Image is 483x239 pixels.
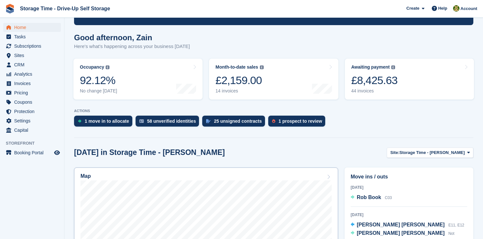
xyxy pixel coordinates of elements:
[357,195,381,200] span: Rob Book
[14,107,53,116] span: Protection
[387,148,473,158] button: Site: Storage Time - [PERSON_NAME]
[74,43,190,50] p: Here's what's happening across your business [DATE]
[206,119,211,123] img: contract_signature_icon-13c848040528278c33f63329250d36e43548de30e8caae1d1a13099fd9432cc5.svg
[14,51,53,60] span: Sites
[351,185,467,190] div: [DATE]
[6,140,64,147] span: Storefront
[268,116,328,130] a: 1 prospect to review
[357,222,445,227] span: [PERSON_NAME] [PERSON_NAME]
[3,88,61,97] a: menu
[14,23,53,32] span: Home
[14,98,53,107] span: Coupons
[351,64,390,70] div: Awaiting payment
[3,60,61,69] a: menu
[260,65,264,69] img: icon-info-grey-7440780725fd019a000dd9b08b2336e03edf1995a4989e88bcd33f0948082b44.svg
[3,116,61,125] a: menu
[14,126,53,135] span: Capital
[453,5,459,12] img: Zain Sarwar
[14,70,53,79] span: Analytics
[3,70,61,79] a: menu
[17,3,113,14] a: Storage Time - Drive-Up Self Storage
[147,119,196,124] div: 58 unverified identities
[215,88,263,94] div: 14 invoices
[3,51,61,60] a: menu
[345,59,474,100] a: Awaiting payment £8,425.63 44 invoices
[3,107,61,116] a: menu
[390,149,399,156] span: Site:
[391,65,395,69] img: icon-info-grey-7440780725fd019a000dd9b08b2336e03edf1995a4989e88bcd33f0948082b44.svg
[78,119,81,123] img: move_ins_to_allocate_icon-fdf77a2bb77ea45bf5b3d319d69a93e2d87916cf1d5bf7949dd705db3b84f3ca.svg
[215,74,263,87] div: £2,159.00
[3,42,61,51] a: menu
[14,60,53,69] span: CRM
[5,4,15,14] img: stora-icon-8386f47178a22dfd0bd8f6a31ec36ba5ce8667c1dd55bd0f319d3a0aa187defe.svg
[3,148,61,157] a: menu
[351,74,398,87] div: £8,425.63
[136,116,203,130] a: 58 unverified identities
[351,221,464,229] a: [PERSON_NAME] [PERSON_NAME] E11, E12
[139,119,144,123] img: verify_identity-adf6edd0f0f0b5bbfe63781bf79b02c33cf7c696d77639b501bdc392416b5a36.svg
[14,79,53,88] span: Invoices
[80,88,117,94] div: No change [DATE]
[3,79,61,88] a: menu
[14,88,53,97] span: Pricing
[74,116,136,130] a: 1 move in to allocate
[53,149,61,157] a: Preview store
[351,88,398,94] div: 44 invoices
[202,116,268,130] a: 25 unsigned contracts
[73,59,203,100] a: Occupancy 92.12% No change [DATE]
[400,149,465,156] span: Storage Time - [PERSON_NAME]
[14,42,53,51] span: Subscriptions
[14,148,53,157] span: Booking Portal
[14,32,53,41] span: Tasks
[448,223,464,227] span: E11, E12
[80,64,104,70] div: Occupancy
[351,173,467,181] h2: Move ins / outs
[214,119,262,124] div: 25 unsigned contracts
[80,173,91,179] h2: Map
[74,33,190,42] h1: Good afternoon, Zain
[3,32,61,41] a: menu
[74,148,225,157] h2: [DATE] in Storage Time - [PERSON_NAME]
[14,116,53,125] span: Settings
[3,23,61,32] a: menu
[357,230,445,236] span: [PERSON_NAME] [PERSON_NAME]
[106,65,109,69] img: icon-info-grey-7440780725fd019a000dd9b08b2336e03edf1995a4989e88bcd33f0948082b44.svg
[209,59,338,100] a: Month-to-date sales £2,159.00 14 invoices
[80,74,117,87] div: 92.12%
[215,64,258,70] div: Month-to-date sales
[351,212,467,218] div: [DATE]
[279,119,322,124] div: 1 prospect to review
[406,5,419,12] span: Create
[272,119,275,123] img: prospect-51fa495bee0391a8d652442698ab0144808aea92771e9ea1ae160a38d050c398.svg
[3,98,61,107] a: menu
[85,119,129,124] div: 1 move in to allocate
[351,194,392,202] a: Rob Book C03
[3,126,61,135] a: menu
[438,5,447,12] span: Help
[74,109,473,113] p: ACTIONS
[385,196,392,200] span: C03
[460,5,477,12] span: Account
